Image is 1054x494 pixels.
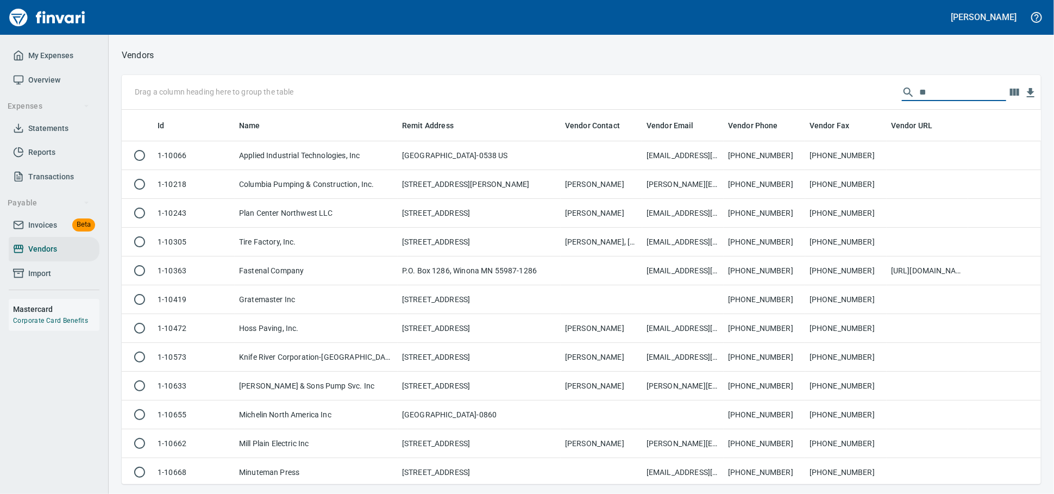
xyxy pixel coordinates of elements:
[8,196,90,210] span: Payable
[1006,84,1022,101] button: Choose columns to display
[561,372,642,401] td: [PERSON_NAME]
[235,228,398,257] td: Tire Factory, Inc.
[647,119,708,132] span: Vendor Email
[28,49,73,62] span: My Expenses
[235,314,398,343] td: Hoss Paving, Inc.
[28,218,57,232] span: Invoices
[642,314,724,343] td: [EMAIL_ADDRESS][DOMAIN_NAME]
[398,141,561,170] td: [GEOGRAPHIC_DATA]-0538 US
[805,429,887,458] td: [PHONE_NUMBER]
[805,228,887,257] td: [PHONE_NUMBER]
[235,429,398,458] td: Mill Plain Electric Inc
[235,401,398,429] td: Michelin North America Inc
[28,73,60,87] span: Overview
[235,257,398,285] td: Fastenal Company
[398,343,561,372] td: [STREET_ADDRESS]
[398,170,561,199] td: [STREET_ADDRESS][PERSON_NAME]
[891,119,947,132] span: Vendor URL
[805,170,887,199] td: [PHONE_NUMBER]
[235,285,398,314] td: Gratemaster Inc
[724,141,805,170] td: [PHONE_NUMBER]
[642,199,724,228] td: [EMAIL_ADDRESS][DOMAIN_NAME]
[805,199,887,228] td: [PHONE_NUMBER]
[398,257,561,285] td: P.O. Box 1286, Winona MN 55987-1286
[153,257,235,285] td: 1-10363
[949,9,1019,26] button: [PERSON_NAME]
[9,261,99,286] a: Import
[398,285,561,314] td: [STREET_ADDRESS]
[8,99,90,113] span: Expenses
[805,458,887,487] td: [PHONE_NUMBER]
[3,193,94,213] button: Payable
[805,141,887,170] td: [PHONE_NUMBER]
[724,257,805,285] td: [PHONE_NUMBER]
[239,119,274,132] span: Name
[7,4,88,30] img: Finvari
[647,119,694,132] span: Vendor Email
[724,199,805,228] td: [PHONE_NUMBER]
[122,49,154,62] nav: breadcrumb
[561,199,642,228] td: [PERSON_NAME]
[805,372,887,401] td: [PHONE_NUMBER]
[642,170,724,199] td: [PERSON_NAME][EMAIL_ADDRESS][DOMAIN_NAME]
[951,11,1017,23] h5: [PERSON_NAME]
[13,317,88,324] a: Corporate Card Benefits
[724,285,805,314] td: [PHONE_NUMBER]
[561,429,642,458] td: [PERSON_NAME]
[153,285,235,314] td: 1-10419
[398,314,561,343] td: [STREET_ADDRESS]
[9,116,99,141] a: Statements
[28,170,74,184] span: Transactions
[153,343,235,372] td: 1-10573
[1022,85,1039,101] button: Download Table
[153,314,235,343] td: 1-10472
[642,257,724,285] td: [EMAIL_ADDRESS][DOMAIN_NAME]
[724,314,805,343] td: [PHONE_NUMBER]
[72,218,95,231] span: Beta
[153,141,235,170] td: 1-10066
[642,228,724,257] td: [EMAIL_ADDRESS][PERSON_NAME][DOMAIN_NAME]
[402,119,468,132] span: Remit Address
[28,146,55,159] span: Reports
[235,141,398,170] td: Applied Industrial Technologies, Inc
[724,458,805,487] td: [PHONE_NUMBER]
[810,119,864,132] span: Vendor Fax
[9,43,99,68] a: My Expenses
[235,343,398,372] td: Knife River Corporation-[GEOGRAPHIC_DATA]
[153,458,235,487] td: 1-10668
[642,429,724,458] td: [PERSON_NAME][EMAIL_ADDRESS][DOMAIN_NAME]
[887,257,968,285] td: [URL][DOMAIN_NAME]
[810,119,850,132] span: Vendor Fax
[561,343,642,372] td: [PERSON_NAME]
[122,49,154,62] p: Vendors
[235,458,398,487] td: Minuteman Press
[235,170,398,199] td: Columbia Pumping & Construction, Inc.
[153,372,235,401] td: 1-10633
[398,228,561,257] td: [STREET_ADDRESS]
[805,257,887,285] td: [PHONE_NUMBER]
[158,119,178,132] span: Id
[561,170,642,199] td: [PERSON_NAME]
[13,303,99,315] h6: Mastercard
[402,119,454,132] span: Remit Address
[805,314,887,343] td: [PHONE_NUMBER]
[561,228,642,257] td: [PERSON_NAME], [PERSON_NAME] E
[728,119,792,132] span: Vendor Phone
[398,401,561,429] td: [GEOGRAPHIC_DATA]-0860
[642,343,724,372] td: [EMAIL_ADDRESS][DOMAIN_NAME]
[9,68,99,92] a: Overview
[805,401,887,429] td: [PHONE_NUMBER]
[235,372,398,401] td: [PERSON_NAME] & Sons Pump Svc. Inc
[398,458,561,487] td: [STREET_ADDRESS]
[642,458,724,487] td: [EMAIL_ADDRESS][DOMAIN_NAME]
[28,242,57,256] span: Vendors
[724,343,805,372] td: [PHONE_NUMBER]
[398,429,561,458] td: [STREET_ADDRESS]
[724,228,805,257] td: [PHONE_NUMBER]
[153,170,235,199] td: 1-10218
[158,119,164,132] span: Id
[9,213,99,237] a: InvoicesBeta
[565,119,634,132] span: Vendor Contact
[28,267,51,280] span: Import
[153,429,235,458] td: 1-10662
